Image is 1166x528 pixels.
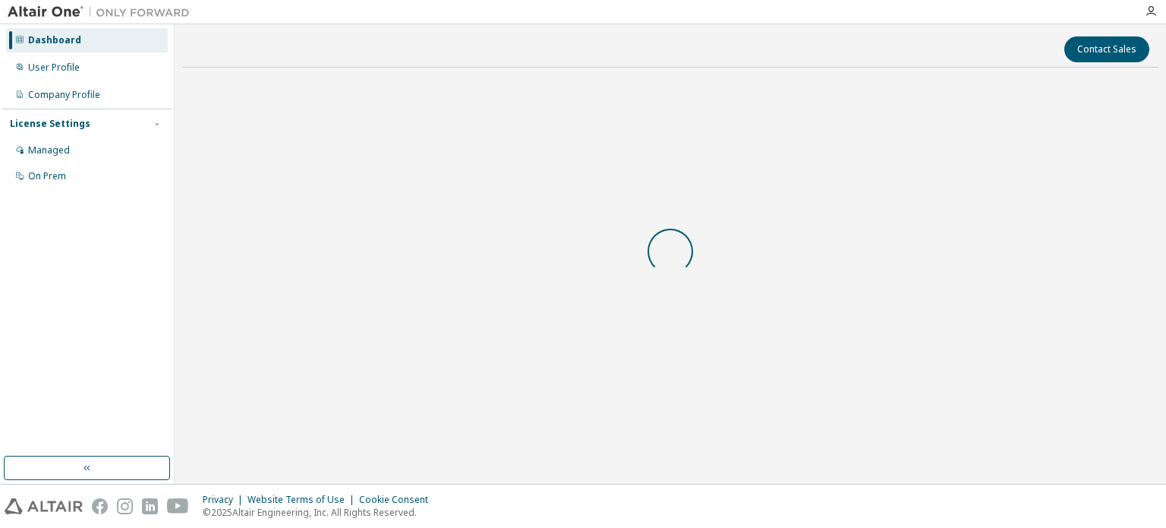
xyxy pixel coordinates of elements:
[92,498,108,514] img: facebook.svg
[203,494,247,506] div: Privacy
[5,498,83,514] img: altair_logo.svg
[142,498,158,514] img: linkedin.svg
[1064,36,1149,62] button: Contact Sales
[247,494,359,506] div: Website Terms of Use
[28,144,70,157] div: Managed
[28,62,80,74] div: User Profile
[28,89,100,101] div: Company Profile
[8,5,197,20] img: Altair One
[167,498,189,514] img: youtube.svg
[117,498,133,514] img: instagram.svg
[10,118,90,130] div: License Settings
[203,506,437,519] p: © 2025 Altair Engineering, Inc. All Rights Reserved.
[28,170,66,182] div: On Prem
[28,34,81,46] div: Dashboard
[359,494,437,506] div: Cookie Consent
